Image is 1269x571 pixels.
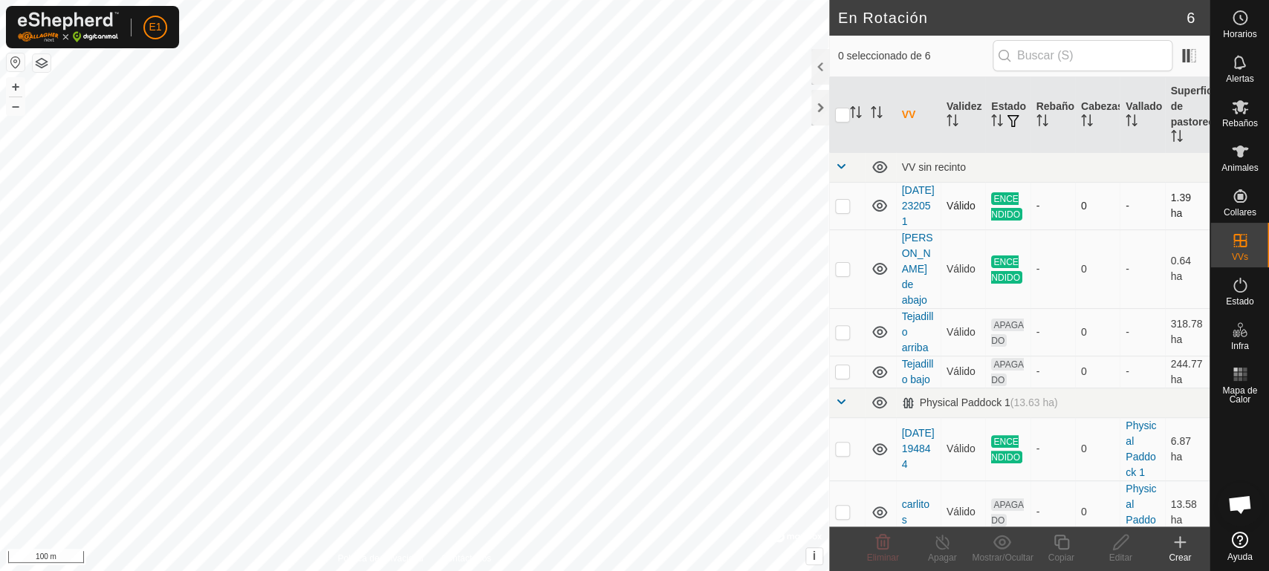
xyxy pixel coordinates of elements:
[947,117,958,128] p-sorticon: Activar para ordenar
[991,358,1024,386] span: APAGADO
[941,77,985,153] th: Validez
[871,108,883,120] p-sorticon: Activar para ordenar
[1227,552,1253,561] span: Ayuda
[1075,356,1120,388] td: 0
[1214,386,1265,404] span: Mapa de Calor
[991,498,1024,526] span: APAGADO
[337,552,423,565] a: Política de Privacidad
[941,308,985,356] td: Válido
[1120,356,1164,388] td: -
[941,229,985,308] td: Válido
[993,40,1172,71] input: Buscar (S)
[941,182,985,229] td: Válido
[1036,261,1069,277] div: -
[1165,77,1210,153] th: Superficie de pastoreo
[1221,119,1257,128] span: Rebaños
[1221,163,1258,172] span: Animales
[7,53,25,71] button: Restablecer Mapa
[1165,229,1210,308] td: 0.64 ha
[1075,308,1120,356] td: 0
[972,551,1031,564] div: Mostrar/Ocultar
[1075,182,1120,229] td: 0
[902,232,933,306] a: [PERSON_NAME] de abajo
[902,358,934,385] a: Tejadillo bajo
[941,417,985,480] td: Válido
[1075,480,1120,544] td: 0
[1187,7,1195,29] span: 6
[902,498,929,526] a: carlitos
[1031,551,1091,564] div: Copiar
[896,77,941,153] th: VV
[1091,551,1150,564] div: Editar
[1075,77,1120,153] th: Cabezas
[1081,117,1093,128] p-sorticon: Activar para ordenar
[1120,182,1164,229] td: -
[838,9,1187,27] h2: En Rotación
[1226,74,1253,83] span: Alertas
[149,19,161,35] span: E1
[902,310,934,353] a: Tejadillo arriba
[1036,441,1069,457] div: -
[941,356,985,388] td: Válido
[1223,30,1256,39] span: Horarios
[1231,252,1247,261] span: VVs
[902,397,1058,409] div: Physical Paddock 1
[1031,77,1075,153] th: Rebaño
[991,319,1024,347] span: APAGADO
[812,549,815,562] span: i
[806,548,822,564] button: i
[1126,117,1137,128] p-sorticon: Activar para ordenar
[18,12,119,42] img: Logo Gallagher
[1075,417,1120,480] td: 0
[1120,77,1164,153] th: Vallado
[902,427,935,470] a: [DATE] 194844
[1165,356,1210,388] td: 244.77 ha
[866,552,898,563] span: Eliminar
[941,480,985,544] td: Válido
[1036,324,1069,340] div: -
[1230,342,1248,350] span: Infra
[441,552,491,565] a: Contáctenos
[838,48,993,64] span: 0 seleccionado de 6
[1010,397,1058,408] span: (13.63 ha)
[1165,308,1210,356] td: 318.78 ha
[1165,182,1210,229] td: 1.39 ha
[1075,229,1120,308] td: 0
[1210,526,1269,567] a: Ayuda
[7,78,25,96] button: +
[1223,208,1256,217] span: Collares
[1036,364,1069,379] div: -
[1036,117,1048,128] p-sorticon: Activar para ordenar
[985,77,1030,153] th: Estado
[991,255,1022,284] span: ENCENDIDO
[1165,480,1210,544] td: 13.58 ha
[1218,482,1262,526] div: Chat abierto
[1120,308,1164,356] td: -
[1226,297,1253,306] span: Estado
[33,54,51,72] button: Capas del Mapa
[850,108,862,120] p-sorticon: Activar para ordenar
[912,551,972,564] div: Apagar
[1036,504,1069,520] div: -
[1171,132,1183,144] p-sorticon: Activar para ordenar
[1036,198,1069,214] div: -
[1126,483,1156,541] a: Physical Paddock 1
[1165,417,1210,480] td: 6.87 ha
[1150,551,1210,564] div: Crear
[991,117,1003,128] p-sorticon: Activar para ordenar
[991,435,1022,463] span: ENCENDIDO
[902,161,1204,173] div: VV sin recinto
[1120,229,1164,308] td: -
[991,192,1022,221] span: ENCENDIDO
[902,184,935,227] a: [DATE] 232051
[1126,420,1156,478] a: Physical Paddock 1
[7,97,25,115] button: –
